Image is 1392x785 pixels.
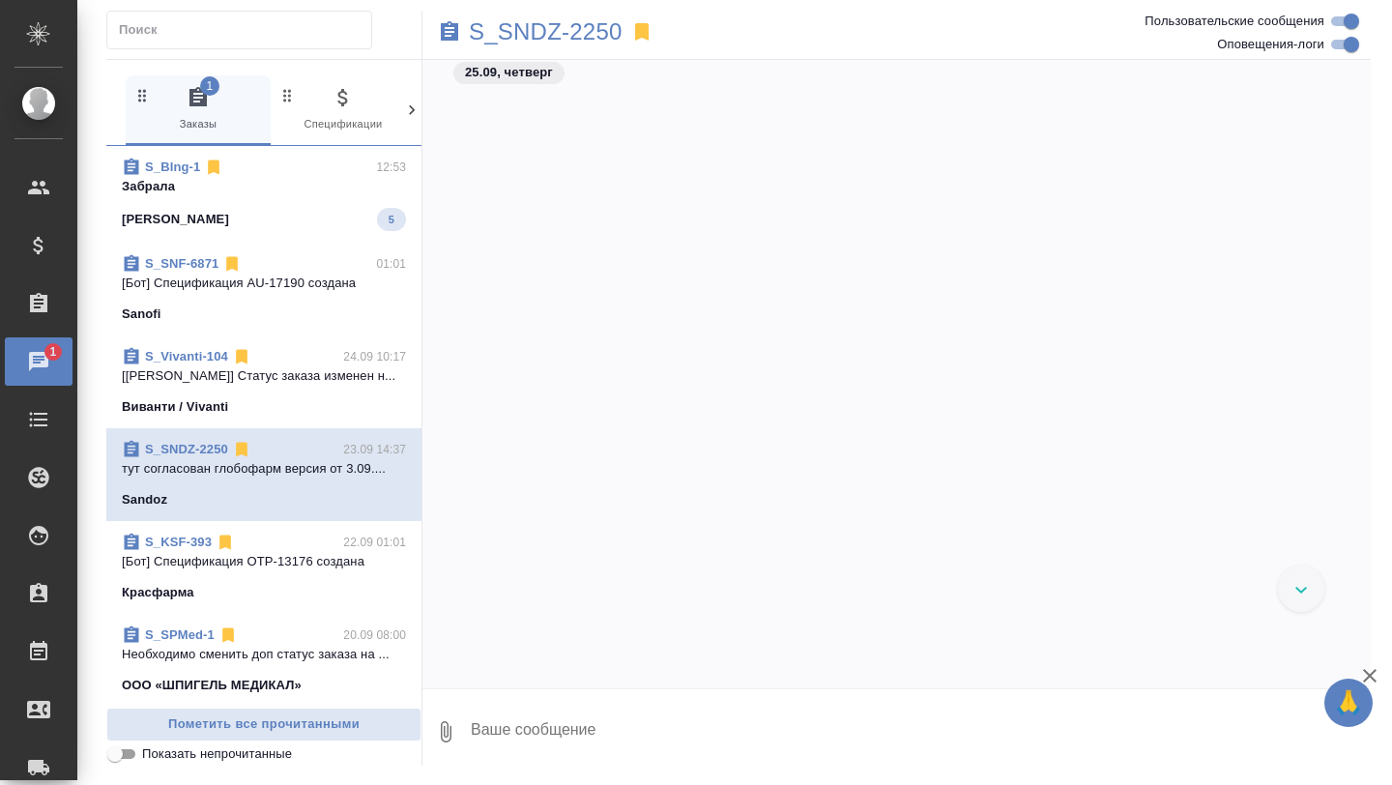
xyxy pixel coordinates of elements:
span: Спецификации [278,86,408,133]
span: 5 [377,210,406,229]
svg: Отписаться [204,158,223,177]
p: Sanofi [122,305,161,324]
p: Виванти / Vivanti [122,397,228,417]
p: 22.09 01:01 [343,533,406,552]
p: 12:53 [376,158,406,177]
p: Забрала [122,177,406,196]
svg: Зажми и перетащи, чтобы поменять порядок вкладок [278,86,297,104]
svg: Отписаться [218,625,238,645]
svg: Отписаться [222,254,242,274]
p: 01:01 [376,254,406,274]
span: 1 [200,76,219,96]
a: S_SNDZ-2250 [145,442,228,456]
span: 1 [38,342,68,362]
p: [[PERSON_NAME]] Статус заказа изменен н... [122,366,406,386]
p: ООО «ШПИГЕЛЬ МЕДИКАЛ» [122,676,302,695]
svg: Отписаться [232,347,251,366]
span: 🙏 [1332,683,1365,723]
span: Пометить все прочитанными [117,713,411,736]
p: 23.09 14:37 [343,440,406,459]
div: S_SNDZ-225023.09 14:37тут согласован глобофарм версия от 3.09....Sandoz [106,428,421,521]
a: S_BIng-1 [145,160,200,174]
a: S_KSF-393 [145,535,212,549]
span: Заказы [133,86,263,133]
a: S_SNDZ-2250 [469,22,623,42]
a: S_SPMed-1 [145,627,215,642]
span: Пользовательские сообщения [1145,12,1324,31]
p: 25.09, четверг [465,63,553,82]
p: Необходимо сменить доп статус заказа на ... [122,645,406,664]
button: 🙏 [1324,679,1373,727]
p: Sandoz [122,490,167,509]
div: S_BIng-112:53Забрала[PERSON_NAME]5 [106,146,421,243]
svg: Отписаться [216,533,235,552]
p: [Бот] Спецификация AU-17190 создана [122,274,406,293]
span: Оповещения-логи [1217,35,1324,54]
svg: Отписаться [232,440,251,459]
div: S_Vivanti-10424.09 10:17[[PERSON_NAME]] Статус заказа изменен н...Виванти / Vivanti [106,335,421,428]
a: S_SNF-6871 [145,256,218,271]
div: S_KSF-39322.09 01:01[Бот] Спецификация OTP-13176 созданаКрасфарма [106,521,421,614]
span: Показать непрочитанные [142,744,292,764]
p: Красфарма [122,583,194,602]
a: S_Vivanti-104 [145,349,228,363]
input: Поиск [119,16,371,44]
div: S_SPMed-120.09 08:00Необходимо сменить доп статус заказа на ...ООО «ШПИГЕЛЬ МЕДИКАЛ» [106,614,421,707]
button: Пометить все прочитанными [106,708,421,741]
p: [PERSON_NAME] [122,210,229,229]
svg: Зажми и перетащи, чтобы поменять порядок вкладок [133,86,152,104]
p: 20.09 08:00 [343,625,406,645]
p: 24.09 10:17 [343,347,406,366]
div: S_SNF-687101:01[Бот] Спецификация AU-17190 созданаSanofi [106,243,421,335]
a: 1 [5,337,72,386]
p: [Бот] Спецификация OTP-13176 создана [122,552,406,571]
p: тут согласован глобофарм версия от 3.09.... [122,459,406,479]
